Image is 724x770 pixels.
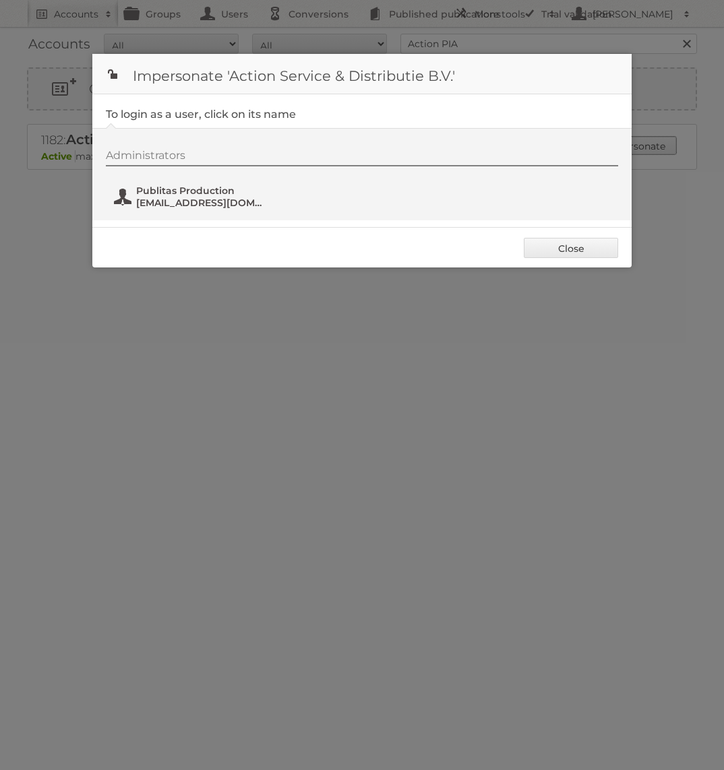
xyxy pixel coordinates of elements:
span: Publitas Production [136,185,267,197]
a: Close [524,238,618,258]
legend: To login as a user, click on its name [106,108,296,121]
button: Publitas Production [EMAIL_ADDRESS][DOMAIN_NAME] [113,183,271,210]
div: Administrators [106,149,618,166]
span: [EMAIL_ADDRESS][DOMAIN_NAME] [136,197,267,209]
h1: Impersonate 'Action Service & Distributie B.V.' [92,54,632,94]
